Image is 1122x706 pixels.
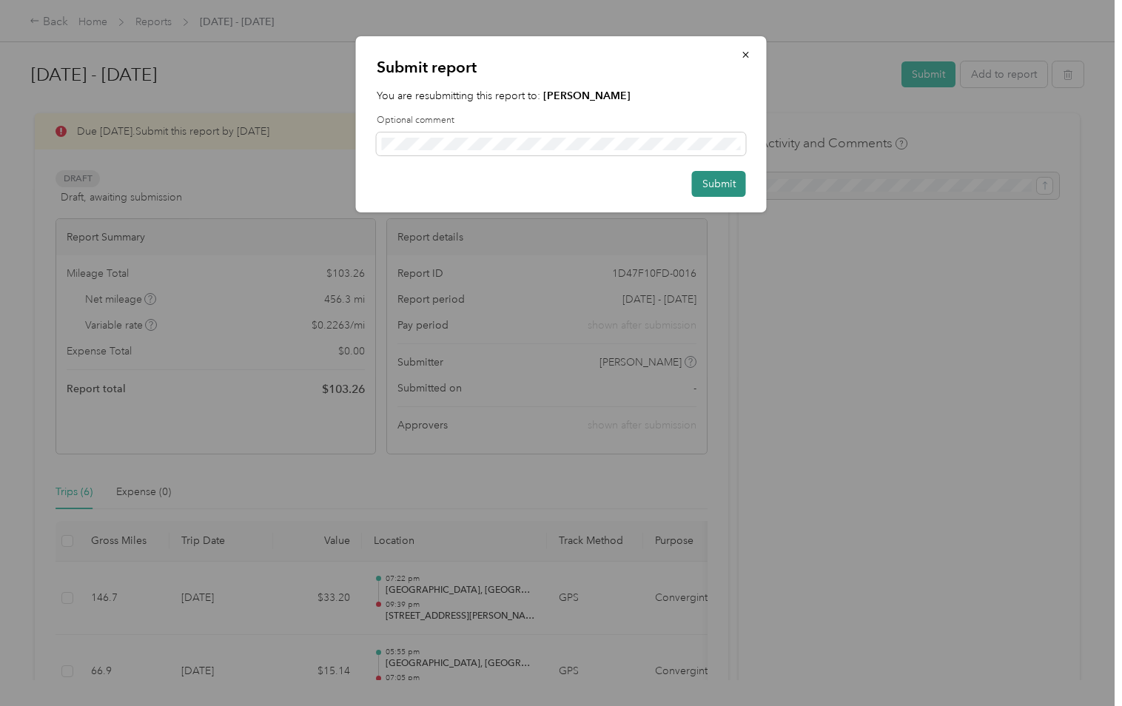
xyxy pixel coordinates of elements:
[692,171,746,197] button: Submit
[377,57,746,78] p: Submit report
[543,90,631,102] strong: [PERSON_NAME]
[1039,623,1122,706] iframe: Everlance-gr Chat Button Frame
[377,114,746,127] label: Optional comment
[377,88,746,104] p: You are resubmitting this report to:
